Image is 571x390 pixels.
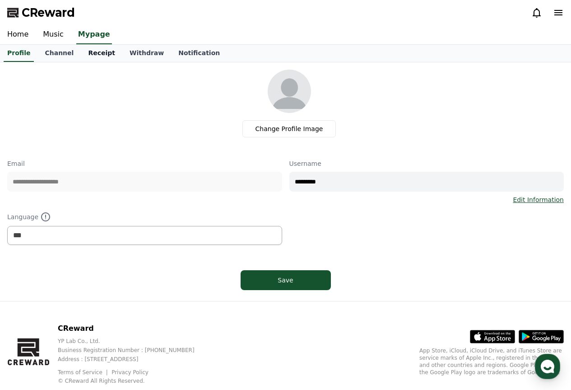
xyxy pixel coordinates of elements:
a: Settings [116,287,173,309]
span: Home [23,300,39,307]
a: Channel [37,45,81,62]
p: App Store, iCloud, iCloud Drive, and iTunes Store are service marks of Apple Inc., registered in ... [419,347,564,376]
p: Business Registration Number : [PHONE_NUMBER] [58,347,209,354]
span: Messages [75,301,102,308]
div: Save [259,276,313,285]
a: Notification [171,45,227,62]
label: Change Profile Image [242,120,336,137]
span: Settings [134,300,156,307]
a: Mypage [76,25,112,44]
a: Terms of Service [58,369,109,376]
p: YP Lab Co., Ltd. [58,338,209,345]
p: Username [289,159,564,168]
a: Receipt [81,45,122,62]
p: Email [7,159,282,168]
img: profile_image [268,70,311,113]
a: Profile [4,45,34,62]
p: Language [7,211,282,222]
a: Edit Information [513,195,564,204]
a: Privacy Policy [111,369,149,376]
p: © CReward All Rights Reserved. [58,377,209,385]
span: CReward [22,5,75,20]
a: CReward [7,5,75,20]
p: Address : [STREET_ADDRESS] [58,356,209,363]
p: CReward [58,323,209,334]
a: Withdraw [122,45,171,62]
a: Messages [60,287,116,309]
button: Save [241,270,331,290]
a: Music [36,25,71,44]
a: Home [3,287,60,309]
